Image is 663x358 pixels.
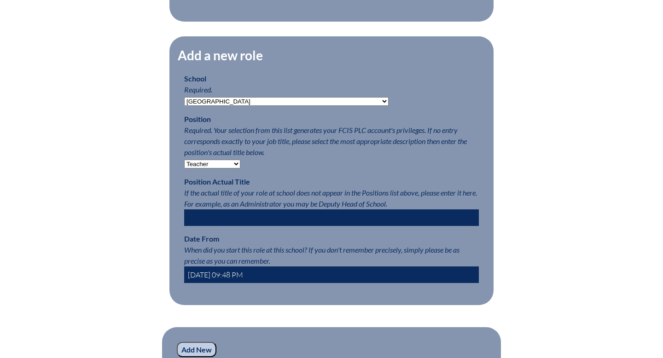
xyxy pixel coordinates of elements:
span: Required. [184,85,212,94]
span: If the actual title of your role at school does not appear in the Positions list above, please en... [184,188,477,208]
span: Required. Your selection from this list generates your FCIS PLC account's privileges. If no entry... [184,126,467,156]
label: Date From [184,234,219,243]
label: Position Actual Title [184,177,250,186]
input: Add New [177,342,216,358]
label: Position [184,115,211,123]
label: School [184,74,206,83]
span: When did you start this role at this school? If you don't remember precisely, simply please be as... [184,245,459,265]
legend: Add a new role [177,47,264,63]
